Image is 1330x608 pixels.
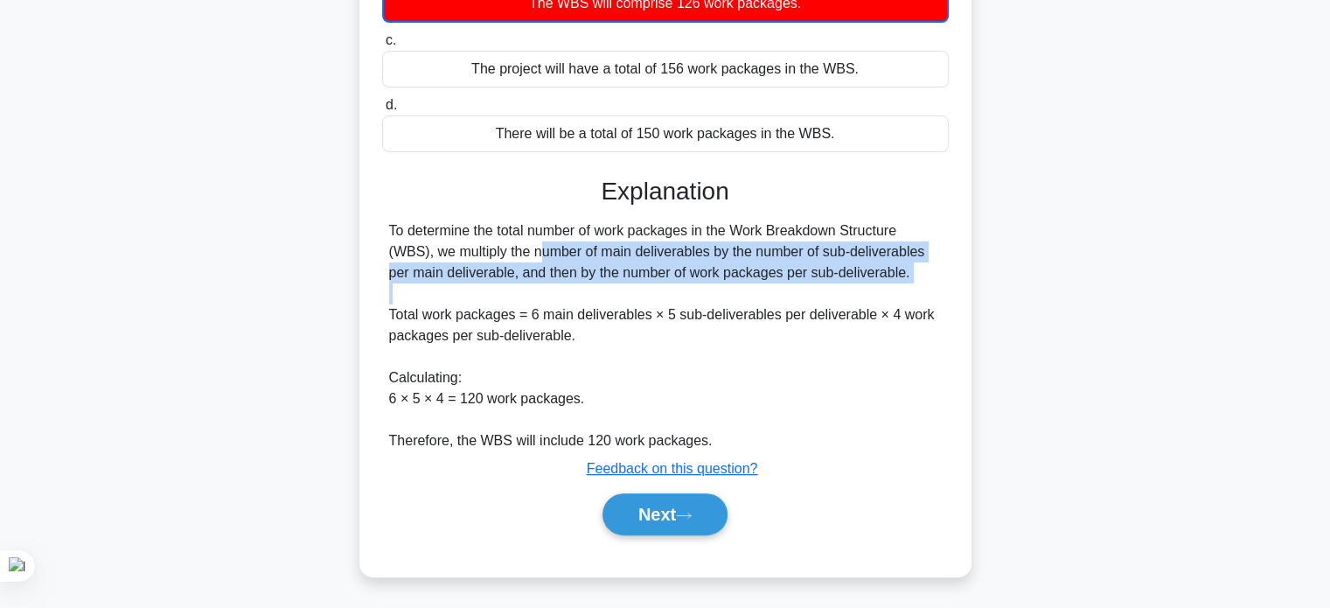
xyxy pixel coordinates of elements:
[382,51,949,87] div: The project will have a total of 156 work packages in the WBS.
[587,461,758,476] a: Feedback on this question?
[382,115,949,152] div: There will be a total of 150 work packages in the WBS.
[389,220,942,451] div: To determine the total number of work packages in the Work Breakdown Structure (WBS), we multiply...
[602,493,728,535] button: Next
[386,32,396,47] span: c.
[386,97,397,112] span: d.
[393,177,938,206] h3: Explanation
